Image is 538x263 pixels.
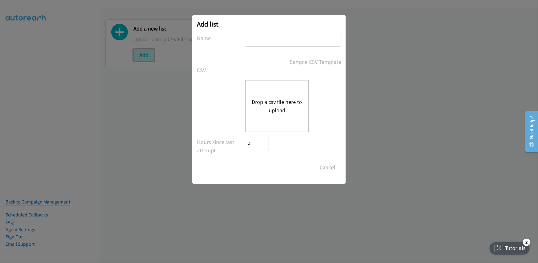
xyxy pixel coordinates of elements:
[520,107,538,156] iframe: Resource Center
[197,138,245,154] label: Hours since last attempt
[197,66,245,74] label: CSV
[486,236,533,258] iframe: Checklist
[290,58,341,66] a: Sample CSV Template
[314,161,341,174] button: Cancel
[197,34,245,42] label: Name
[197,20,341,28] h2: Add list
[252,98,302,114] button: Drop a csv file here to upload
